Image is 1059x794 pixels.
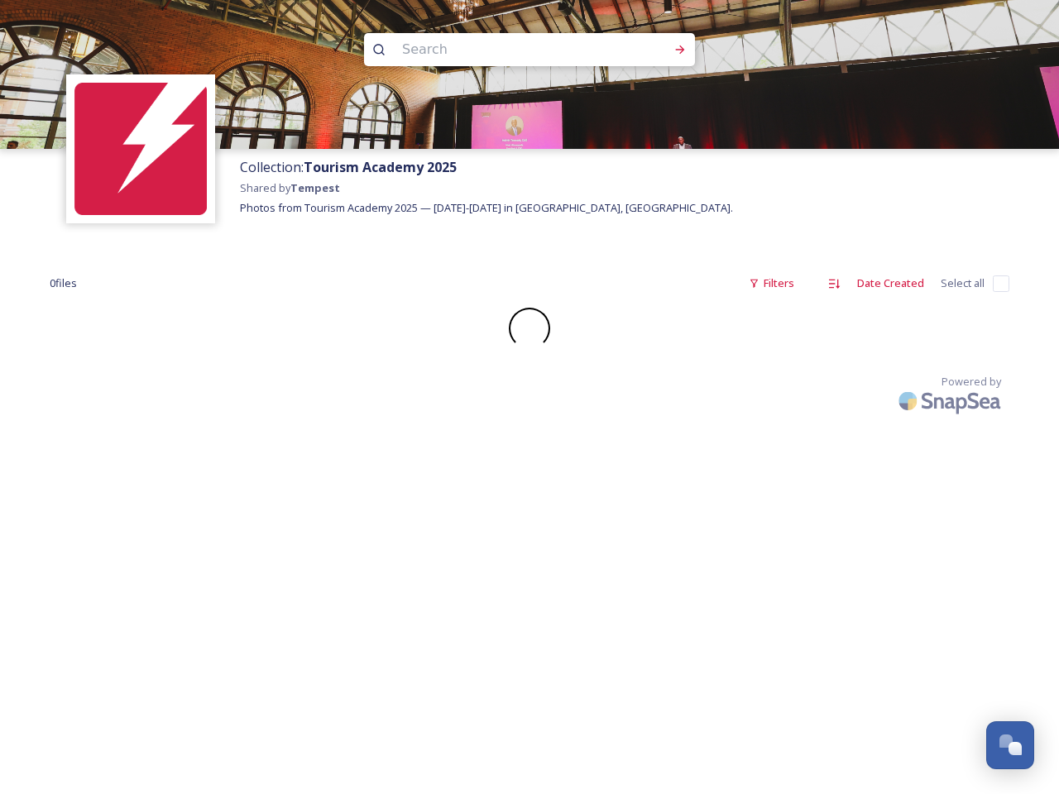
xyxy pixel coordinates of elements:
strong: Tempest [290,180,340,195]
span: Powered by [942,374,1001,390]
div: Date Created [849,267,932,299]
span: Shared by [240,180,340,195]
input: Search [394,31,621,68]
button: Open Chat [986,721,1034,769]
span: Collection: [240,158,457,176]
strong: Tourism Academy 2025 [304,158,457,176]
img: SnapSea Logo [894,381,1009,420]
span: Select all [941,275,985,291]
img: tempest-red-icon-rounded.png [74,83,207,215]
span: 0 file s [50,275,77,291]
span: Photos from Tourism Academy 2025 — [DATE]-[DATE] in [GEOGRAPHIC_DATA], [GEOGRAPHIC_DATA]. [240,200,733,215]
div: Filters [740,267,803,299]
